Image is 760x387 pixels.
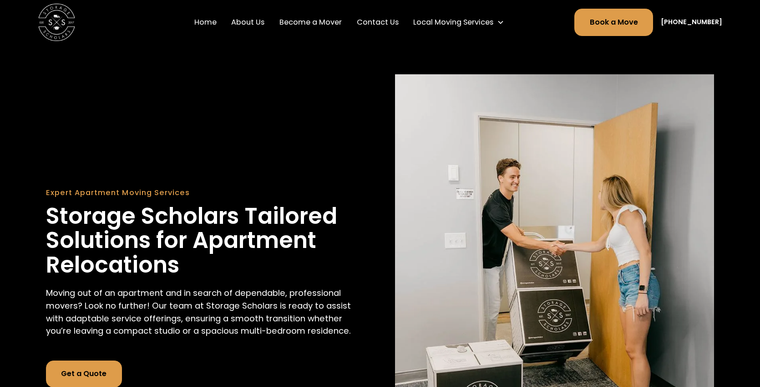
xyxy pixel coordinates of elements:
a: Contact Us [353,9,402,35]
div: Local Moving Services [413,17,493,28]
div: Expert Apartment Moving Services [46,187,365,198]
div: Local Moving Services [410,13,508,32]
h1: Storage Scholars Tailored Solutions for Apartment Relocations [46,204,365,278]
a: About Us [228,9,268,35]
a: [PHONE_NUMBER] [661,17,722,27]
a: Home [191,9,220,35]
p: Moving out of an apartment and in search of dependable, professional movers? Look no further! Our... [46,287,365,337]
a: Become a Mover [276,9,345,35]
a: Book a Move [574,9,653,36]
